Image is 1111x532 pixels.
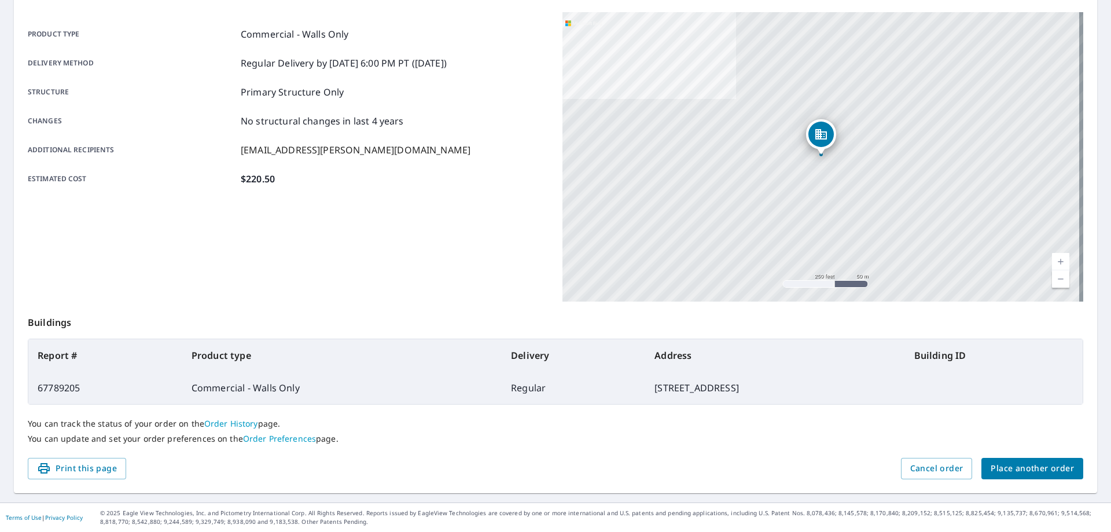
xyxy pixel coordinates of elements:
a: Current Level 17, Zoom In [1052,253,1069,270]
button: Print this page [28,458,126,479]
p: Buildings [28,302,1083,339]
span: Print this page [37,461,117,476]
th: Product type [182,339,502,372]
p: Commercial - Walls Only [241,27,348,41]
p: | [6,514,83,521]
div: Dropped pin, building 1, Commercial property, 5260 Aurora Rd Hartford, WI 53027 [806,119,836,155]
td: Regular [502,372,645,404]
p: Additional recipients [28,143,236,157]
a: Terms of Use [6,513,42,522]
td: [STREET_ADDRESS] [645,372,904,404]
span: Cancel order [910,461,963,476]
button: Cancel order [901,458,973,479]
p: Regular Delivery by [DATE] 6:00 PM PT ([DATE]) [241,56,447,70]
p: Product type [28,27,236,41]
a: Order History [204,418,258,429]
th: Building ID [905,339,1083,372]
p: Structure [28,85,236,99]
th: Address [645,339,904,372]
p: You can track the status of your order on the page. [28,419,1083,429]
td: 67789205 [28,372,182,404]
p: Delivery method [28,56,236,70]
th: Report # [28,339,182,372]
th: Delivery [502,339,645,372]
p: No structural changes in last 4 years [241,114,404,128]
p: Primary Structure Only [241,85,344,99]
button: Place another order [981,458,1083,479]
p: © 2025 Eagle View Technologies, Inc. and Pictometry International Corp. All Rights Reserved. Repo... [100,509,1105,526]
p: Changes [28,114,236,128]
span: Place another order [991,461,1074,476]
a: Current Level 17, Zoom Out [1052,270,1069,288]
p: $220.50 [241,172,275,186]
a: Privacy Policy [45,513,83,522]
p: [EMAIL_ADDRESS][PERSON_NAME][DOMAIN_NAME] [241,143,470,157]
p: Estimated cost [28,172,236,186]
td: Commercial - Walls Only [182,372,502,404]
a: Order Preferences [243,433,316,444]
p: You can update and set your order preferences on the page. [28,434,1083,444]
